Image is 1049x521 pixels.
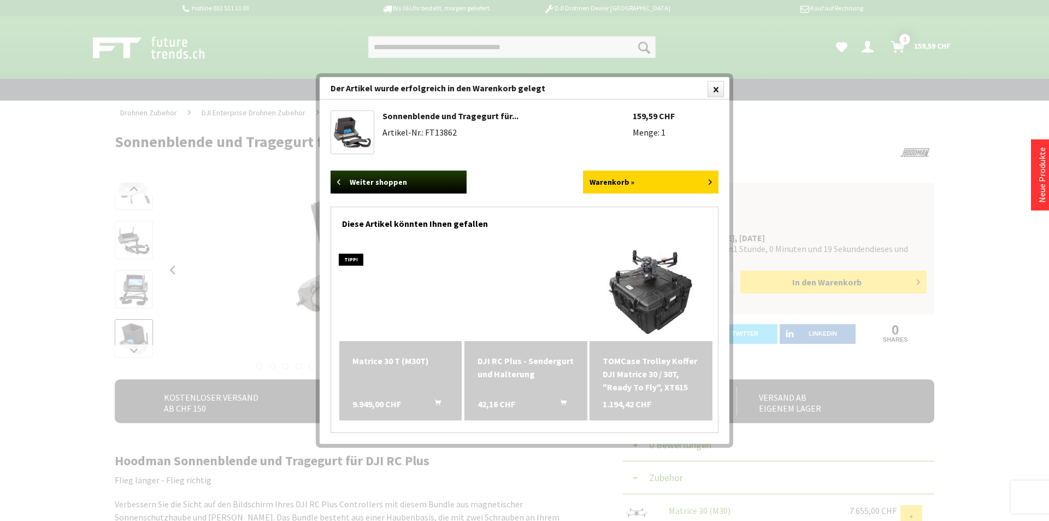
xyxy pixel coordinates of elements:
button: In den Warenkorb [421,397,447,412]
span: 9.949,00 CHF [352,397,401,411]
div: DJI RC Plus - Sendergurt und Halterung [478,354,574,380]
a: TOMCase Trolley Koffer DJI Matrice 30 / 30T, "Ready To Fly", XT615 1.194,42 CHF [603,354,699,394]
a: Warenkorb » [583,171,719,194]
div: TOMCase Trolley Koffer DJI Matrice 30 / 30T, "Ready To Fly", XT615 [603,354,699,394]
span: 1.194,42 CHF [603,397,651,411]
span: 42,16 CHF [478,397,515,411]
a: Matrice 30 T (M30T) 9.949,00 CHF In den Warenkorb [352,354,449,367]
img: Matrice 30 T (M30T) [339,257,462,326]
a: Sonnenblende und Tragegurt für... [382,110,518,121]
a: Weiter shoppen [331,171,467,194]
li: Menge: 1 [633,127,719,138]
div: Matrice 30 T (M30T) [352,354,449,367]
div: Der Artikel wurde erfolgreich in den Warenkorb gelegt [320,77,729,99]
img: Sonnenblende und Tragegurt für DJI RC Plus [334,114,371,151]
div: Diese Artikel könnten Ihnen gefallen [342,207,707,235]
a: Neue Produkte [1036,147,1047,203]
button: In den Warenkorb [547,397,573,412]
li: Artikel-Nr.: FT13862 [382,127,633,138]
img: TOMCase Trolley Koffer DJI Matrice 30 / 30T, "Ready To Fly", XT615 [602,243,700,341]
li: 159,59 CHF [633,110,719,121]
a: DJI RC Plus - Sendergurt und Halterung 42,16 CHF In den Warenkorb [478,354,574,380]
img: DJI RC Plus - Sendergurt und Halterung [464,251,587,333]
